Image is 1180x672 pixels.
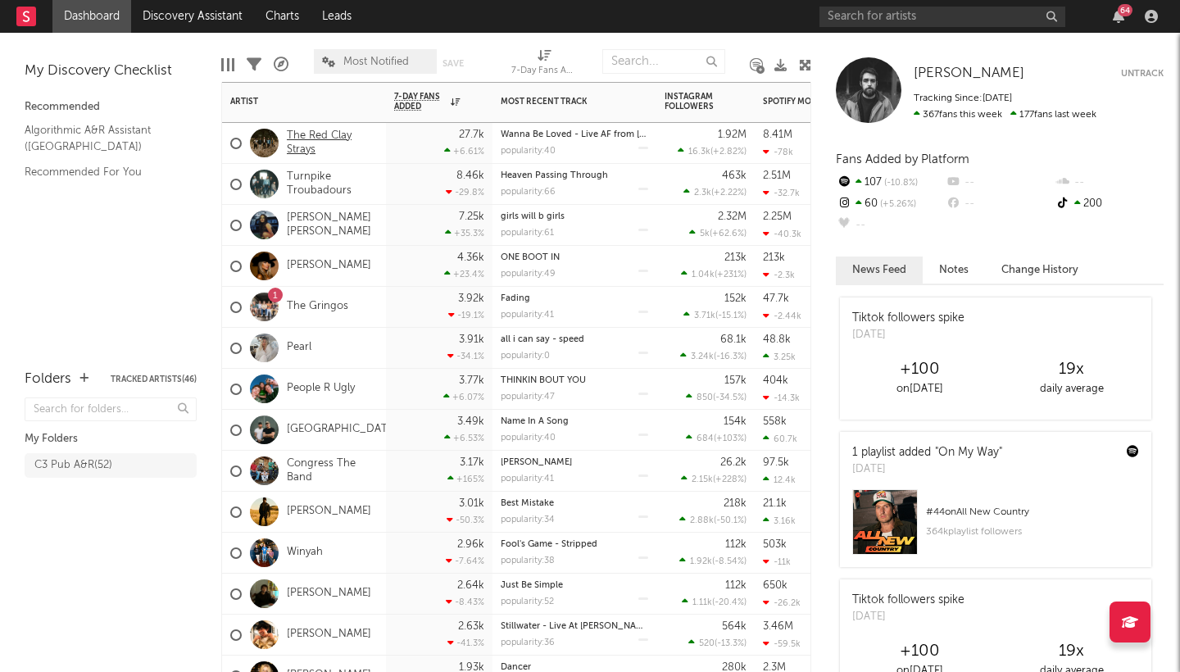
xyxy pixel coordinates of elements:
[718,311,744,320] span: -15.1 %
[716,352,744,361] span: -16.3 %
[458,621,484,632] div: 2.63k
[665,92,722,111] div: Instagram Followers
[763,621,793,632] div: 3.46M
[763,474,796,485] div: 12.4k
[697,434,714,443] span: 684
[1113,10,1124,23] button: 64
[844,379,996,399] div: on [DATE]
[501,597,554,606] div: popularity: 52
[724,252,747,263] div: 213k
[446,597,484,607] div: -8.43 %
[501,171,608,180] a: Heaven Passing Through
[501,253,648,262] div: ONE BOOT IN
[700,229,710,238] span: 5k
[852,327,964,343] div: [DATE]
[836,172,945,193] div: 107
[681,474,747,484] div: ( )
[923,257,985,284] button: Notes
[456,170,484,181] div: 8.46k
[836,257,923,284] button: News Feed
[501,130,648,139] div: Wanna Be Loved - Live AF from Callaghan's
[457,252,484,263] div: 4.36k
[840,489,1151,567] a: #44onAll New Country364kplaylist followers
[680,351,747,361] div: ( )
[459,334,484,345] div: 3.91k
[763,375,788,386] div: 404k
[689,228,747,238] div: ( )
[763,597,801,608] div: -26.2k
[457,580,484,591] div: 2.64k
[447,351,484,361] div: -34.1 %
[763,352,796,362] div: 3.25k
[725,539,747,550] div: 112k
[501,376,648,385] div: THINKIN BOUT YOU
[394,92,447,111] span: 7-Day Fans Added
[25,98,197,117] div: Recommended
[501,171,648,180] div: Heaven Passing Through
[717,639,744,648] span: -13.3 %
[501,335,584,344] a: all i can say - speed
[460,457,484,468] div: 3.17k
[511,61,577,81] div: 7-Day Fans Added (7-Day Fans Added)
[602,49,725,74] input: Search...
[501,417,569,426] a: Name In A Song
[763,229,801,239] div: -40.3k
[25,397,197,421] input: Search for folders...
[691,352,714,361] span: 3.24k
[692,475,713,484] span: 2.15k
[501,622,744,631] a: Stillwater - Live At [PERSON_NAME][GEOGRAPHIC_DATA]
[724,498,747,509] div: 218k
[878,200,916,209] span: +5.26 %
[718,129,747,140] div: 1.92M
[501,638,555,647] div: popularity: 36
[447,474,484,484] div: +165 %
[501,352,550,361] div: popularity: 0
[852,461,1002,478] div: [DATE]
[852,592,964,609] div: Tiktok followers spike
[511,41,577,89] div: 7-Day Fans Added (7-Day Fans Added)
[763,457,789,468] div: 97.5k
[763,170,791,181] div: 2.51M
[697,393,713,402] span: 850
[459,498,484,509] div: 3.01k
[25,163,180,181] a: Recommended For You
[844,360,996,379] div: +100
[678,146,747,157] div: ( )
[763,293,789,304] div: 47.7k
[501,499,554,508] a: Best Mistake
[882,179,918,188] span: -10.8 %
[501,417,648,426] div: Name In A Song
[722,621,747,632] div: 564k
[844,642,996,661] div: +100
[985,257,1095,284] button: Change History
[444,433,484,443] div: +6.53 %
[287,129,378,157] a: The Red Clay Strays
[720,457,747,468] div: 26.2k
[681,269,747,279] div: ( )
[852,310,964,327] div: Tiktok followers spike
[724,416,747,427] div: 154k
[287,423,397,437] a: [GEOGRAPHIC_DATA]
[836,153,969,166] span: Fans Added by Platform
[501,335,648,344] div: all i can say - speed
[501,622,648,631] div: Stillwater - Live At Cain’s Ballroom
[716,434,744,443] span: +103 %
[25,61,197,81] div: My Discovery Checklist
[274,41,288,89] div: A&R Pipeline
[444,269,484,279] div: +23.4 %
[836,193,945,215] div: 60
[682,597,747,607] div: ( )
[694,311,715,320] span: 3.71k
[501,130,708,139] a: Wanna Be Loved - Live AF from [PERSON_NAME]
[287,505,371,519] a: [PERSON_NAME]
[501,188,556,197] div: popularity: 66
[443,392,484,402] div: +6.07 %
[287,341,311,355] a: Pearl
[914,110,1002,120] span: 367 fans this week
[444,146,484,157] div: +6.61 %
[699,639,715,648] span: 520
[287,546,323,560] a: Winyah
[457,416,484,427] div: 3.49k
[715,557,744,566] span: -8.54 %
[501,393,555,402] div: popularity: 47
